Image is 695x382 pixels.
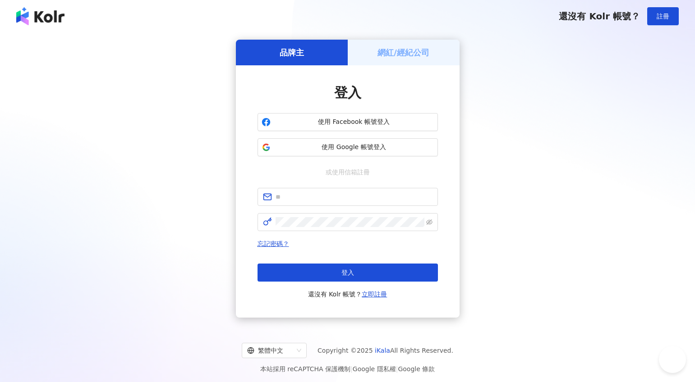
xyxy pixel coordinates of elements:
span: 還沒有 Kolr 帳號？ [308,289,387,300]
span: 使用 Google 帳號登入 [274,143,434,152]
span: 使用 Facebook 帳號登入 [274,118,434,127]
a: Google 條款 [398,365,435,373]
span: 註冊 [657,13,669,20]
span: eye-invisible [426,219,433,225]
span: 還沒有 Kolr 帳號？ [559,11,640,22]
a: iKala [375,347,390,354]
h5: 網紅/經紀公司 [377,47,429,58]
button: 註冊 [647,7,679,25]
a: 立即註冊 [362,291,387,298]
a: Google 隱私權 [353,365,396,373]
h5: 品牌主 [280,47,304,58]
span: 本站採用 reCAPTCHA 保護機制 [260,364,435,374]
div: 繁體中文 [247,343,293,358]
span: | [396,365,398,373]
img: logo [16,7,64,25]
iframe: Toggle Customer Support [659,354,686,381]
span: 或使用信箱註冊 [319,167,376,177]
button: 使用 Google 帳號登入 [258,138,438,156]
span: | [350,365,353,373]
button: 使用 Facebook 帳號登入 [258,113,438,131]
span: Copyright © 2025 All Rights Reserved. [318,345,453,356]
button: 登入 [258,264,438,282]
span: 登入 [334,85,361,100]
span: 登入 [341,269,354,276]
a: 忘記密碼？ [258,240,289,247]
